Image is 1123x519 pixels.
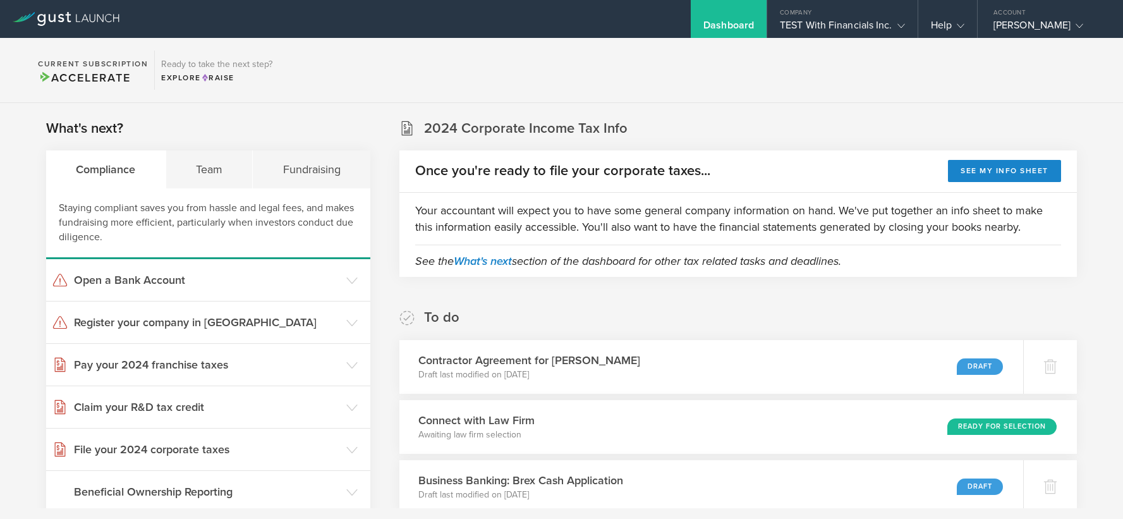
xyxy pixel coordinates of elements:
em: See the section of the dashboard for other tax related tasks and deadlines. [415,254,841,268]
div: Connect with Law FirmAwaiting law firm selectionReady for Selection [399,400,1077,454]
h3: File your 2024 corporate taxes [74,441,340,458]
div: Ready for Selection [947,418,1057,435]
h3: Ready to take the next step? [161,60,272,69]
h3: Claim your R&D tax credit [74,399,340,415]
div: Team [166,150,253,188]
div: Ready to take the next step?ExploreRaise [154,51,279,90]
p: Draft last modified on [DATE] [418,369,640,381]
h3: Business Banking: Brex Cash Application [418,472,623,489]
h2: 2024 Corporate Income Tax Info [424,119,628,138]
button: See my info sheet [948,160,1061,182]
h3: Register your company in [GEOGRAPHIC_DATA] [74,314,340,331]
h2: To do [424,308,459,327]
h3: Contractor Agreement for [PERSON_NAME] [418,352,640,369]
div: Explore [161,72,272,83]
p: Awaiting law firm selection [418,429,535,441]
span: Raise [201,73,234,82]
h3: Open a Bank Account [74,272,340,288]
div: Draft [957,479,1003,495]
div: Contractor Agreement for [PERSON_NAME]Draft last modified on [DATE]Draft [399,340,1023,394]
div: Draft [957,358,1003,375]
div: [PERSON_NAME] [993,19,1101,38]
h2: Once you're ready to file your corporate taxes... [415,162,710,180]
div: Compliance [46,150,166,188]
h3: Beneficial Ownership Reporting [74,484,340,500]
div: Help [931,19,964,38]
div: Fundraising [253,150,370,188]
div: Staying compliant saves you from hassle and legal fees, and makes fundraising more efficient, par... [46,188,370,259]
a: What's next [454,254,512,268]
span: Accelerate [38,71,130,85]
h3: Connect with Law Firm [418,412,535,429]
p: Draft last modified on [DATE] [418,489,623,501]
div: TEST With Financials Inc. [780,19,905,38]
p: Your accountant will expect you to have some general company information on hand. We've put toget... [415,202,1061,235]
div: Dashboard [703,19,754,38]
h2: Current Subscription [38,60,148,68]
div: Business Banking: Brex Cash ApplicationDraft last modified on [DATE]Draft [399,460,1023,514]
h2: What's next? [46,119,123,138]
h3: Pay your 2024 franchise taxes [74,357,340,373]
